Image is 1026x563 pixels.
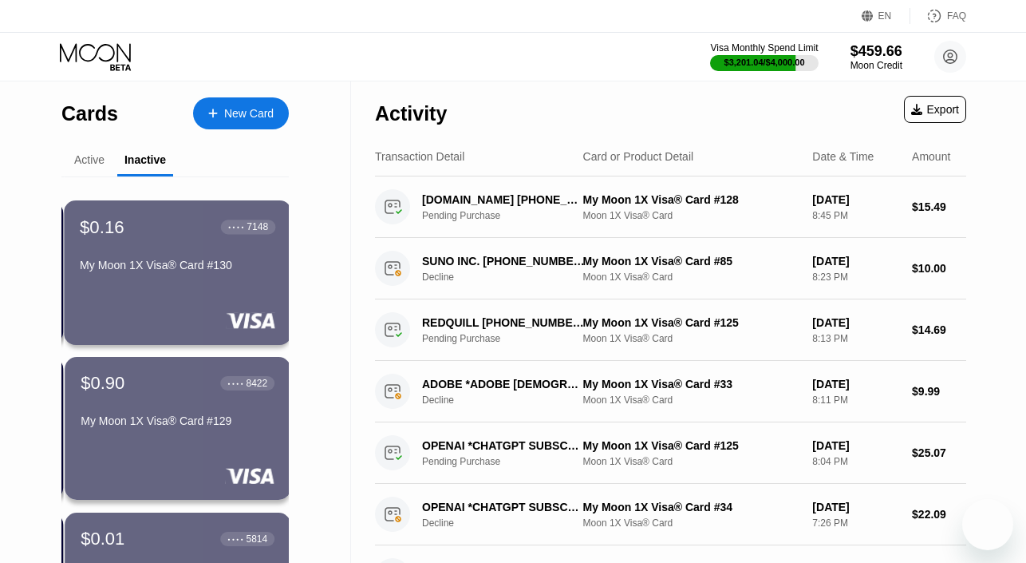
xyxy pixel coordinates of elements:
[247,378,268,389] div: 8422
[81,373,124,394] div: $0.90
[947,10,966,22] div: FAQ
[812,394,899,406] div: 8:11 PM
[227,381,243,386] div: ● ● ● ●
[912,385,966,398] div: $9.99
[583,210,800,221] div: Moon 1X Visa® Card
[812,456,899,467] div: 8:04 PM
[247,221,268,232] div: 7148
[227,537,243,541] div: ● ● ● ●
[812,150,874,163] div: Date & Time
[912,150,950,163] div: Amount
[422,394,598,406] div: Decline
[812,316,899,329] div: [DATE]
[80,259,275,272] div: My Moon 1X Visa® Card #130
[375,299,966,361] div: REDQUILL [PHONE_NUMBER] USPending PurchaseMy Moon 1X Visa® Card #125Moon 1X Visa® Card[DATE]8:13 ...
[193,97,289,129] div: New Card
[422,456,598,467] div: Pending Purchase
[850,43,902,71] div: $459.66Moon Credit
[375,102,447,125] div: Activity
[812,255,899,268] div: [DATE]
[583,517,800,529] div: Moon 1X Visa® Card
[81,414,274,427] div: My Moon 1X Visa® Card #129
[228,224,244,229] div: ● ● ● ●
[65,357,290,500] div: $0.90● ● ● ●8422My Moon 1X Visa® Card #129
[812,501,899,513] div: [DATE]
[812,210,899,221] div: 8:45 PM
[710,42,818,71] div: Visa Monthly Spend Limit$3,201.04/$4,000.00
[812,193,899,206] div: [DATE]
[850,43,902,60] div: $459.66
[812,517,899,529] div: 7:26 PM
[583,378,800,391] div: My Moon 1X Visa® Card #33
[583,150,694,163] div: Card or Product Detail
[962,499,1013,550] iframe: Кнопка запуска окна обмена сообщениями
[583,272,800,283] div: Moon 1X Visa® Card
[422,333,598,344] div: Pending Purchase
[850,60,902,71] div: Moon Credit
[912,262,966,275] div: $10.00
[583,501,800,513] div: My Moon 1X Visa® Card #34
[124,153,166,166] div: Inactive
[583,255,800,268] div: My Moon 1X Visa® Card #85
[422,210,598,221] div: Pending Purchase
[912,446,966,459] div: $25.07
[422,439,586,452] div: OPENAI *CHATGPT SUBSCR [PHONE_NUMBER] IE
[422,517,598,529] div: Decline
[812,378,899,391] div: [DATE]
[911,103,959,116] div: Export
[422,255,586,268] div: SUNO INC. [PHONE_NUMBER] US
[862,8,910,24] div: EN
[247,533,268,545] div: 5814
[375,176,966,238] div: [DOMAIN_NAME] [PHONE_NUMBER] USPending PurchaseMy Moon 1X Visa® Card #128Moon 1X Visa® Card[DATE]...
[422,316,586,329] div: REDQUILL [PHONE_NUMBER] US
[878,10,892,22] div: EN
[375,422,966,484] div: OPENAI *CHATGPT SUBSCR [PHONE_NUMBER] IEPending PurchaseMy Moon 1X Visa® Card #125Moon 1X Visa® C...
[812,439,899,452] div: [DATE]
[904,96,966,123] div: Export
[583,333,800,344] div: Moon 1X Visa® Card
[375,484,966,545] div: OPENAI *CHATGPT SUBSCR [PHONE_NUMBER] IEDeclineMy Moon 1X Visa® Card #34Moon 1X Visa® Card[DATE]7...
[910,8,966,24] div: FAQ
[422,378,586,391] div: ADOBE *ADOBE [DEMOGRAPHIC_DATA][PERSON_NAME] [GEOGRAPHIC_DATA]
[422,272,598,283] div: Decline
[422,193,586,206] div: [DOMAIN_NAME] [PHONE_NUMBER] US
[724,57,805,67] div: $3,201.04 / $4,000.00
[375,361,966,422] div: ADOBE *ADOBE [DEMOGRAPHIC_DATA][PERSON_NAME] [GEOGRAPHIC_DATA]DeclineMy Moon 1X Visa® Card #33Moo...
[710,42,818,54] div: Visa Monthly Spend Limit
[583,193,800,206] div: My Moon 1X Visa® Card #128
[812,333,899,344] div: 8:13 PM
[61,102,118,125] div: Cards
[422,501,586,513] div: OPENAI *CHATGPT SUBSCR [PHONE_NUMBER] IE
[375,150,464,163] div: Transaction Detail
[74,153,105,166] div: Active
[912,200,966,213] div: $15.49
[912,508,966,521] div: $22.09
[375,238,966,299] div: SUNO INC. [PHONE_NUMBER] USDeclineMy Moon 1X Visa® Card #85Moon 1X Visa® Card[DATE]8:23 PM$10.00
[80,216,124,237] div: $0.16
[81,529,124,549] div: $0.01
[812,272,899,283] div: 8:23 PM
[583,456,800,467] div: Moon 1X Visa® Card
[583,316,800,329] div: My Moon 1X Visa® Card #125
[583,439,800,452] div: My Moon 1X Visa® Card #125
[583,394,800,406] div: Moon 1X Visa® Card
[912,323,966,336] div: $14.69
[224,107,274,121] div: New Card
[65,201,290,344] div: $0.16● ● ● ●7148My Moon 1X Visa® Card #130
